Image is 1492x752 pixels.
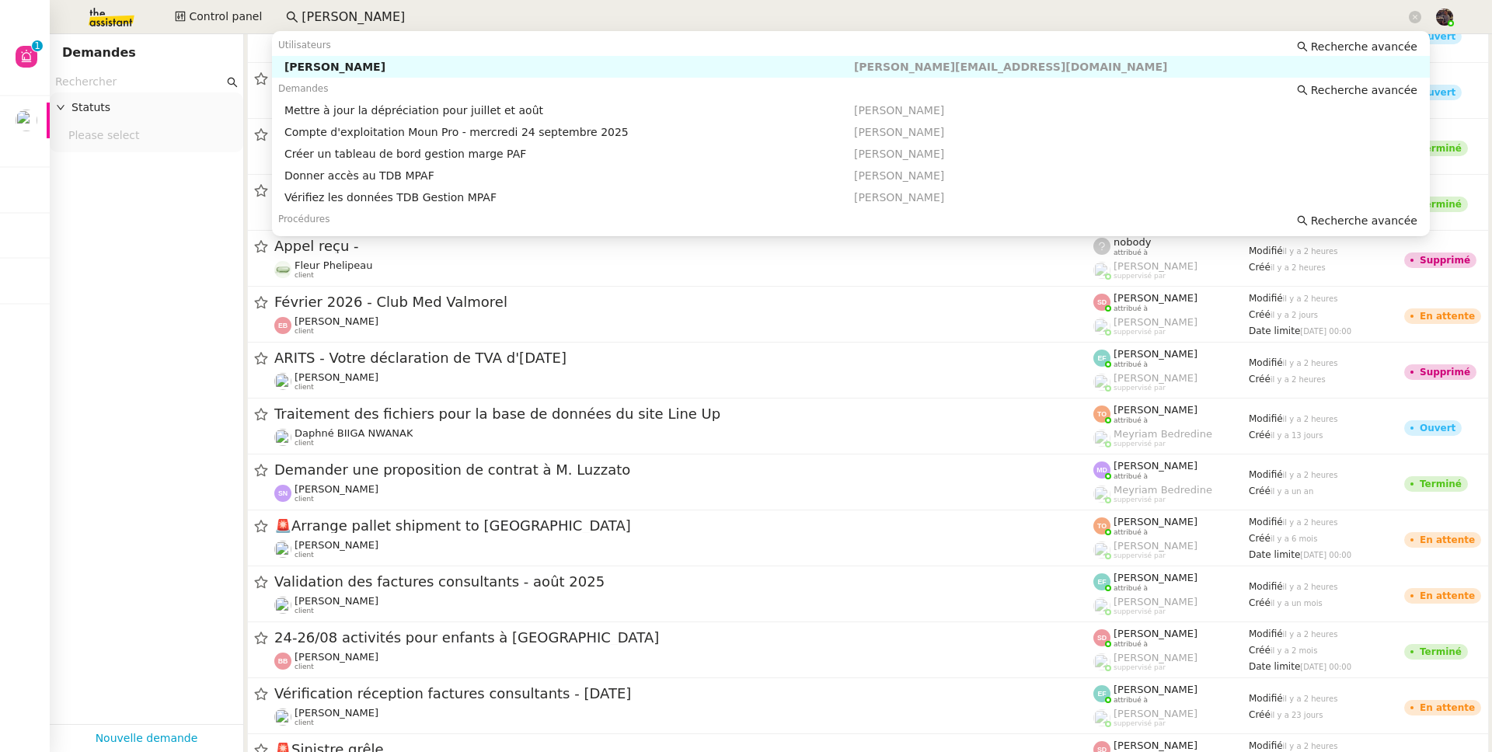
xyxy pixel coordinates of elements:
span: Demander une proposition de contrat à M. Luzzato [274,463,1093,477]
nz-badge-sup: 1 [32,40,43,51]
span: Créé [1249,262,1271,273]
span: client [295,551,314,559]
div: Vérifiez les données TDB Gestion MPAF [284,190,854,204]
span: [PERSON_NAME] [1114,316,1197,328]
span: [PERSON_NAME] [295,651,378,663]
div: Ouvert [1420,88,1455,97]
span: attribué à [1114,584,1148,593]
span: [PERSON_NAME] [1114,596,1197,608]
span: attribué à [1114,640,1148,649]
span: [PERSON_NAME] [295,707,378,719]
span: Meyriam Bedredine [1114,484,1212,496]
span: attribué à [1114,360,1148,369]
img: users%2FaellJyylmXSg4jqeVbanehhyYJm1%2Favatar%2Fprofile-pic%20(4).png [1093,486,1110,503]
div: En attente [1420,535,1475,545]
app-user-label: suppervisé par [1093,372,1249,392]
span: suppervisé par [1114,272,1166,280]
img: users%2FyQfMwtYgTqhRP2YHWHmG2s2LYaD3%2Favatar%2Fprofile-pic.png [1093,597,1110,614]
span: [PERSON_NAME] [295,483,378,495]
span: client [295,719,314,727]
div: Créer un tableau de bord gestion marge PAF [284,147,854,161]
span: Modifié [1249,245,1283,256]
app-user-label: attribué à [1093,404,1249,424]
span: [PERSON_NAME] [295,371,378,383]
img: svg [1093,406,1110,423]
span: Date limite [1249,326,1300,336]
span: [PERSON_NAME] [1114,684,1197,695]
span: Modifié [1249,469,1283,480]
div: [PERSON_NAME] [284,60,854,74]
img: svg [274,317,291,334]
img: users%2FKPVW5uJ7nAf2BaBJPZnFMauzfh73%2Favatar%2FDigitalCollectionThumbnailHandler.jpeg [274,429,291,446]
app-user-label: suppervisé par [1093,260,1249,280]
span: nobody [1114,236,1151,248]
span: client [295,271,314,280]
input: Rechercher [302,7,1406,28]
img: svg [1093,629,1110,646]
div: Terminé [1420,144,1462,153]
span: Daphné BIIGA NWANAK [295,427,413,439]
img: users%2FQNmrJKjvCnhZ9wRJPnUNc9lj8eE3%2Favatar%2F5ca36b56-0364-45de-a850-26ae83da85f1 [274,373,291,390]
span: [PERSON_NAME] [1114,572,1197,583]
span: Statuts [71,99,237,117]
span: Recherche avancée [1311,39,1417,54]
img: users%2FoFdbodQ3TgNoWt9kP3GXAs5oaCq1%2Favatar%2Fprofile-pic.png [1093,653,1110,670]
span: client [295,439,314,447]
span: suppervisé par [1114,328,1166,336]
img: svg [274,485,291,502]
span: [DATE] 00:00 [1300,327,1351,336]
span: il y a 2 heures [1271,375,1326,384]
span: suppervisé par [1114,663,1166,672]
span: [DATE] 00:00 [1300,551,1351,559]
span: [PERSON_NAME] [854,191,944,204]
span: Date limite [1249,661,1300,672]
app-user-label: attribué à [1093,572,1249,592]
div: Statuts [50,92,243,123]
span: Modifié [1249,581,1283,592]
span: [DATE] 00:00 [1300,663,1351,671]
span: Créé [1249,533,1271,544]
div: Ouvert [1420,423,1455,433]
app-user-label: attribué à [1093,460,1249,480]
div: Terminé [1420,200,1462,209]
span: Créé [1249,430,1271,440]
span: Fleur Phelipeau [295,259,373,271]
img: 2af2e8ed-4e7a-4339-b054-92d163d57814 [1436,9,1453,26]
span: [PERSON_NAME] [295,595,378,607]
nz-page-header-title: Demandes [62,42,136,64]
span: attribué à [1114,696,1148,705]
span: suppervisé par [1114,384,1166,392]
img: svg [1093,294,1110,311]
span: Meyriam Bedredine [1114,428,1212,440]
span: Arrange pallet shipment to [GEOGRAPHIC_DATA] [274,519,1093,533]
span: Demandes [278,83,329,94]
span: [PERSON_NAME] [1114,740,1197,751]
span: [PERSON_NAME] [854,148,944,160]
span: attribué à [1114,472,1148,481]
img: users%2FAXgjBsdPtrYuxuZvIJjRexEdqnq2%2Favatar%2F1599931753966.jpeg [16,110,37,131]
img: svg [1093,517,1110,534]
span: attribué à [1114,416,1148,425]
img: svg [1093,350,1110,367]
span: attribué à [1114,305,1148,313]
span: [PERSON_NAME] [1114,260,1197,272]
span: attribué à [1114,249,1148,257]
app-user-detailed-label: client [274,427,1093,447]
span: Control panel [189,8,262,26]
app-user-label: suppervisé par [1093,540,1249,560]
div: Ouvert [1420,32,1455,41]
span: il y a 23 jours [1271,711,1323,719]
img: svg [1093,685,1110,702]
span: 24-26/08 activités pour enfants à [GEOGRAPHIC_DATA] [274,631,1093,645]
span: Créé [1249,709,1271,720]
span: [PERSON_NAME] [1114,652,1197,663]
span: [PERSON_NAME] [1114,460,1197,472]
app-user-label: suppervisé par [1093,652,1249,672]
span: [PERSON_NAME] [1114,628,1197,639]
img: svg [1093,461,1110,479]
span: [PERSON_NAME] [854,104,944,117]
span: Traitement des fichiers pour la base de données du site Line Up [274,407,1093,421]
div: Compte d'exploitation Moun Pro - mercredi 24 septembre 2025 [284,125,854,139]
app-user-detailed-label: client [274,707,1093,727]
app-user-label: suppervisé par [1093,428,1249,448]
